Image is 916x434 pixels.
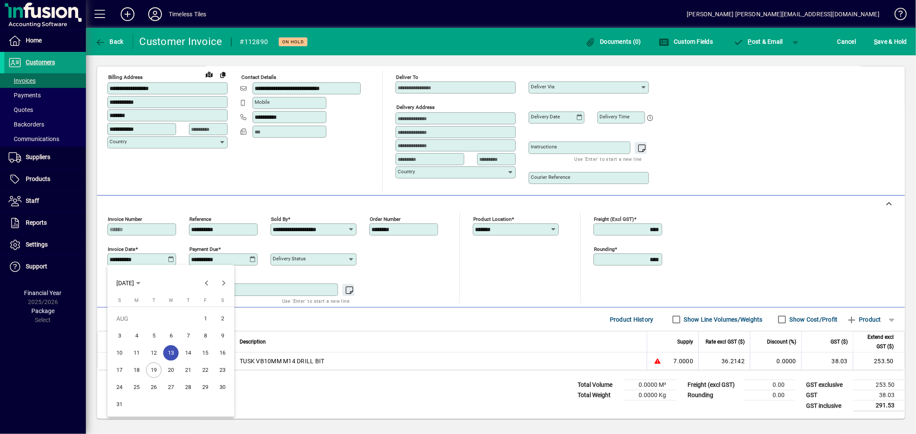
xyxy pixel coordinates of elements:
span: 12 [146,345,161,361]
span: 24 [112,380,127,395]
span: 5 [146,328,161,344]
span: 8 [198,328,213,344]
span: 26 [146,380,161,395]
span: 25 [129,380,144,395]
button: Tue Aug 19 2025 [145,362,162,379]
button: Wed Aug 27 2025 [162,379,180,396]
span: F [204,298,207,303]
span: 6 [163,328,179,344]
span: 10 [112,345,127,361]
span: 17 [112,362,127,378]
button: Sun Aug 03 2025 [111,327,128,344]
button: Sun Aug 31 2025 [111,396,128,413]
span: 23 [215,362,230,378]
button: Tue Aug 26 2025 [145,379,162,396]
span: S [118,298,121,303]
button: Sun Aug 10 2025 [111,344,128,362]
span: 15 [198,345,213,361]
span: S [221,298,224,303]
button: Tue Aug 12 2025 [145,344,162,362]
button: Sun Aug 17 2025 [111,362,128,379]
span: 29 [198,380,213,395]
span: 16 [215,345,230,361]
button: Sat Aug 23 2025 [214,362,231,379]
button: Tue Aug 05 2025 [145,327,162,344]
span: W [169,298,173,303]
button: Thu Aug 14 2025 [180,344,197,362]
span: T [152,298,155,303]
button: Fri Aug 29 2025 [197,379,214,396]
span: 4 [129,328,144,344]
span: 9 [215,328,230,344]
button: Wed Aug 13 2025 [162,344,180,362]
span: 27 [163,380,179,395]
button: Thu Aug 21 2025 [180,362,197,379]
button: Mon Aug 04 2025 [128,327,145,344]
button: Fri Aug 15 2025 [197,344,214,362]
span: 14 [180,345,196,361]
button: Fri Aug 08 2025 [197,327,214,344]
button: Previous month [198,274,215,292]
span: 31 [112,397,127,412]
button: Thu Aug 07 2025 [180,327,197,344]
span: 11 [129,345,144,361]
button: Sat Aug 02 2025 [214,310,231,327]
button: Mon Aug 25 2025 [128,379,145,396]
span: 18 [129,362,144,378]
button: Thu Aug 28 2025 [180,379,197,396]
span: 13 [163,345,179,361]
button: Next month [215,274,232,292]
span: [DATE] [116,280,134,286]
button: Sat Aug 16 2025 [214,344,231,362]
span: 21 [180,362,196,378]
button: Sat Aug 30 2025 [214,379,231,396]
button: Choose month and year [113,275,144,291]
button: Fri Aug 22 2025 [197,362,214,379]
td: AUG [111,310,197,327]
span: 28 [180,380,196,395]
button: Sun Aug 24 2025 [111,379,128,396]
span: 22 [198,362,213,378]
button: Sat Aug 09 2025 [214,327,231,344]
span: T [187,298,190,303]
span: 20 [163,362,179,378]
button: Fri Aug 01 2025 [197,310,214,327]
span: 1 [198,311,213,326]
button: Wed Aug 20 2025 [162,362,180,379]
span: 19 [146,362,161,378]
span: M [134,298,139,303]
span: 3 [112,328,127,344]
span: 30 [215,380,230,395]
button: Mon Aug 11 2025 [128,344,145,362]
span: 7 [180,328,196,344]
button: Wed Aug 06 2025 [162,327,180,344]
span: 2 [215,311,230,326]
button: Mon Aug 18 2025 [128,362,145,379]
